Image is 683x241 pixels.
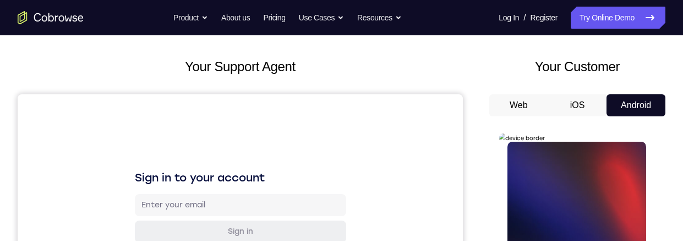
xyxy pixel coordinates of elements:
a: Go to the home page [18,11,84,24]
button: Tap to Start [34,148,121,177]
button: Use Cases [299,7,344,29]
button: Sign in [117,126,329,148]
h2: Your Customer [489,57,665,77]
a: Log In [499,7,519,29]
button: Sign in with GitHub [117,201,329,223]
p: or [217,158,228,167]
span: / [523,11,526,24]
span: Tap to Start [50,157,106,168]
button: Web [489,94,548,116]
h1: Sign in to your account [117,76,329,91]
a: About us [221,7,250,29]
button: iOS [548,94,607,116]
button: Android [606,94,665,116]
h2: Your Support Agent [18,57,463,77]
button: Product [173,7,208,29]
a: Pricing [263,7,285,29]
div: Sign in with Google [194,180,269,191]
button: Sign in with Google [117,175,329,197]
button: Resources [357,7,402,29]
input: Enter your email [124,105,322,116]
a: Register [531,7,558,29]
div: Sign in with GitHub [194,207,269,218]
a: Try Online Demo [571,7,665,29]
